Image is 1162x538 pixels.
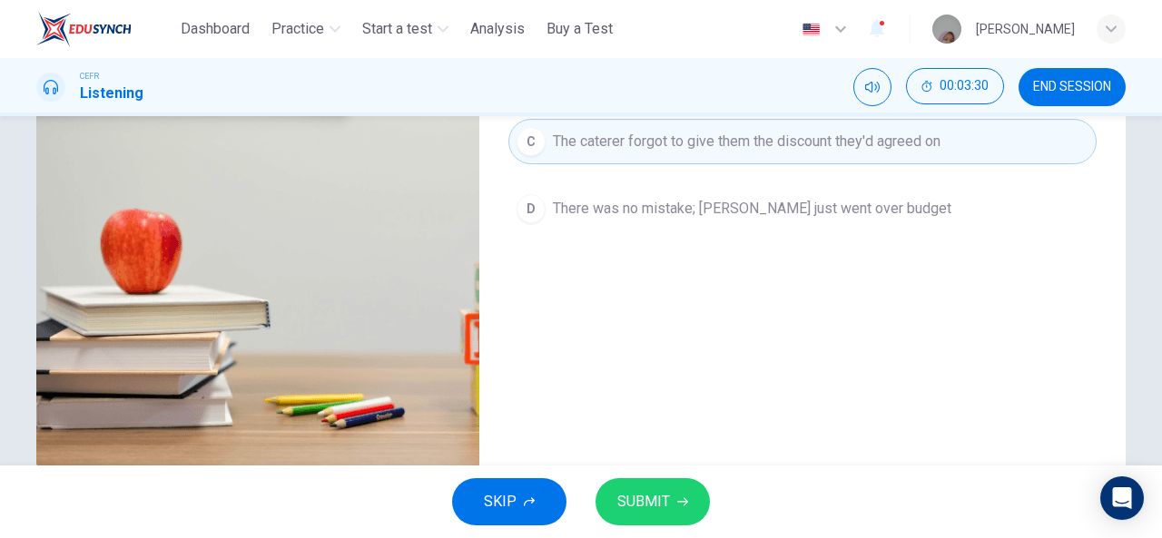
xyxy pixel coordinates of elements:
[508,119,1097,164] button: CThe caterer forgot to give them the discount they'd agreed on
[1100,476,1144,520] div: Open Intercom Messenger
[508,186,1097,231] button: DThere was no mistake; [PERSON_NAME] just went over budget
[80,83,143,104] h1: Listening
[80,70,99,83] span: CEFR
[36,28,479,470] img: Listen to this clip about Party Budgets before answering the questions:
[484,489,517,514] span: SKIP
[1019,68,1126,106] button: END SESSION
[271,18,324,40] span: Practice
[36,11,132,47] img: ELTC logo
[932,15,961,44] img: Profile picture
[1033,80,1111,94] span: END SESSION
[264,13,348,45] button: Practice
[355,13,456,45] button: Start a test
[173,13,257,45] button: Dashboard
[596,478,710,525] button: SUBMIT
[553,131,940,152] span: The caterer forgot to give them the discount they'd agreed on
[463,13,532,45] button: Analysis
[976,18,1075,40] div: [PERSON_NAME]
[362,18,432,40] span: Start a test
[553,198,951,220] span: There was no mistake; [PERSON_NAME] just went over budget
[539,13,620,45] button: Buy a Test
[853,68,891,106] div: Mute
[470,18,525,40] span: Analysis
[36,11,173,47] a: ELTC logo
[906,68,1004,104] button: 00:03:30
[617,489,670,514] span: SUBMIT
[517,194,546,223] div: D
[181,18,250,40] span: Dashboard
[517,127,546,156] div: C
[547,18,613,40] span: Buy a Test
[800,23,822,36] img: en
[906,68,1004,106] div: Hide
[452,478,566,525] button: SKIP
[940,79,989,93] span: 00:03:30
